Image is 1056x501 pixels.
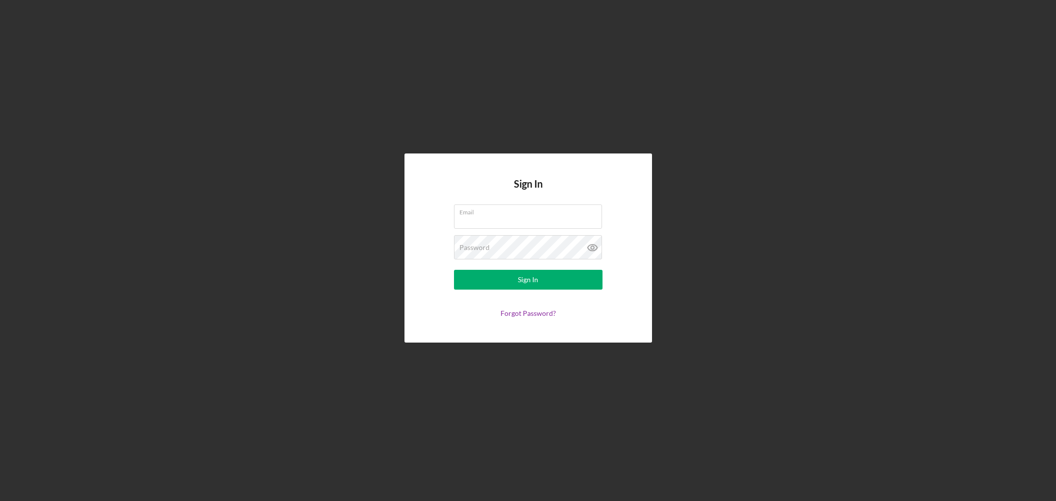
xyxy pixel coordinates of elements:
label: Email [459,205,602,216]
h4: Sign In [514,178,543,204]
a: Forgot Password? [501,309,556,317]
div: Sign In [518,270,538,290]
label: Password [459,244,490,251]
button: Sign In [454,270,603,290]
